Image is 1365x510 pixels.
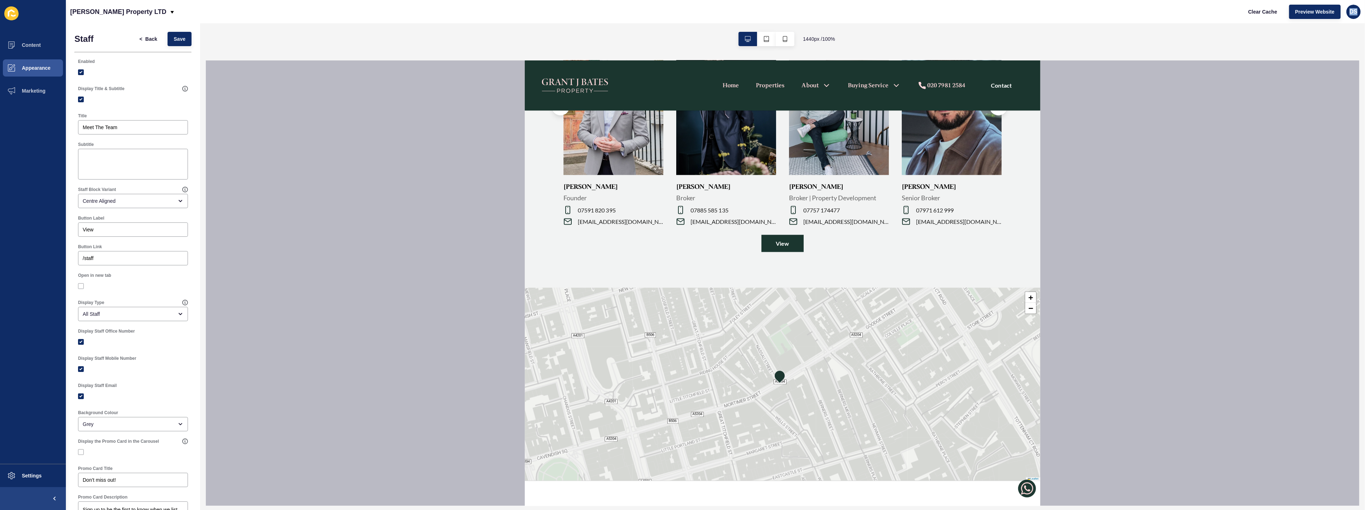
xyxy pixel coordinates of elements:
a: [PERSON_NAME] [264,122,352,131]
p: Senior Broker [377,133,431,142]
label: Display Staff Mobile Number [78,355,136,361]
img: whatsapp logo [493,419,511,437]
a: Properties [231,21,260,29]
a: [EMAIL_ADDRESS][DOMAIN_NAME] [279,157,364,166]
a: View [237,175,279,192]
span: Back [145,35,157,43]
a: Zoom in [500,232,511,242]
p: [PERSON_NAME] Property LTD [70,3,166,21]
span: 1440 px / 100 % [803,35,835,43]
label: Promo Card Description [78,494,127,500]
label: Button Label [78,215,104,221]
a: Buying Service [323,21,364,29]
div: 020 7981 2584 [402,21,441,29]
a: 07885 585 135 [166,145,204,155]
label: Display Staff Office Number [78,328,135,334]
h1: Staff [74,34,93,44]
label: Button Link [78,244,102,250]
a: 07971 612 999 [391,145,429,155]
label: Display Type [78,300,104,305]
span: − [504,243,508,252]
p: Broker [151,133,206,142]
a: Contact [452,16,501,34]
label: Display Staff Email [78,383,117,388]
span: < [140,35,142,43]
button: Clear Cache [1242,5,1283,19]
p: Founder [39,133,93,142]
label: Open in new tab [78,273,111,278]
img: Company logo [14,4,86,46]
label: Background Colour [78,410,118,416]
a: [PERSON_NAME] [151,122,206,131]
label: Staff Block Variant [78,187,116,192]
label: Display the Promo Card in the Carousel [78,438,159,444]
span: + [504,232,508,241]
a: 07591 820 395 [53,145,91,155]
label: Promo Card Title [78,466,112,471]
p: Broker | Property Development [264,133,352,142]
div: open menu [78,417,188,431]
a: [PERSON_NAME] [377,122,431,131]
label: Display Title & Subtitle [78,86,125,92]
a: Zoom out [500,242,511,253]
button: Preview Website [1289,5,1341,19]
a: 020 7981 2584 [393,21,441,29]
a: [EMAIL_ADDRESS][DOMAIN_NAME] [53,157,139,166]
div: open menu [78,307,188,321]
button: Save [168,32,192,46]
span: Clear Cache [1248,8,1277,15]
button: <Back [134,32,164,46]
span: Save [174,35,185,43]
div: open menu [78,194,188,208]
a: About [277,21,294,29]
label: Subtitle [78,142,94,147]
a: Home [198,21,214,29]
a: [EMAIL_ADDRESS][DOMAIN_NAME] [166,157,251,166]
label: Title [78,113,87,119]
a: [EMAIL_ADDRESS][DOMAIN_NAME] [391,157,477,166]
a: [PERSON_NAME] [39,122,93,131]
label: Enabled [78,59,95,64]
a: 07757 174477 [279,145,315,155]
a: Leaflet [503,417,514,420]
span: Preview Website [1295,8,1335,15]
span: DS [1350,8,1357,15]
